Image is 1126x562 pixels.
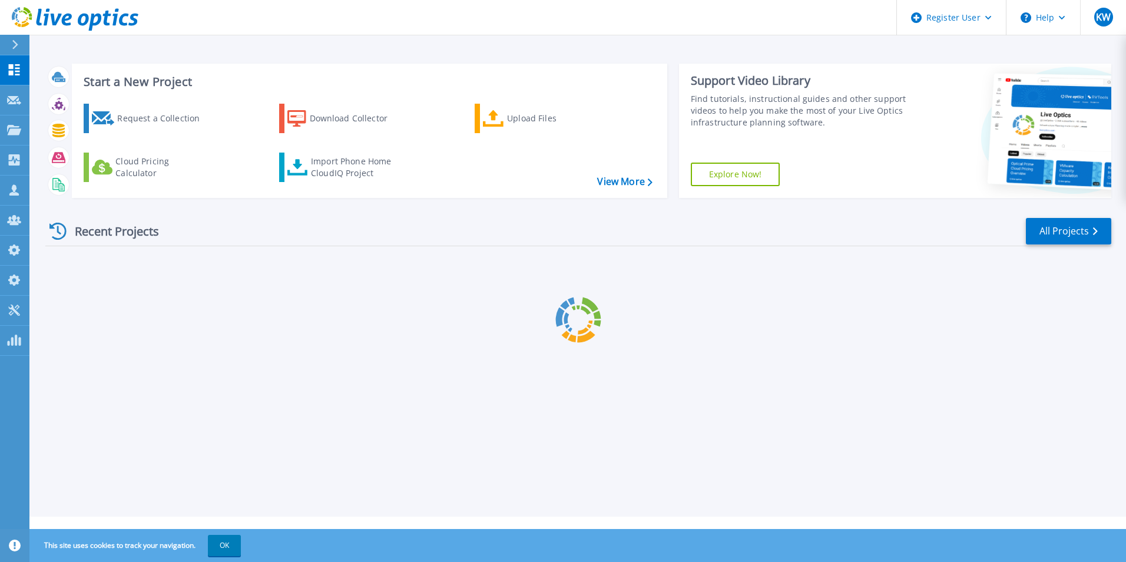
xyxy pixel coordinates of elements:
[311,156,403,179] div: Import Phone Home CloudIQ Project
[45,217,175,246] div: Recent Projects
[475,104,606,133] a: Upload Files
[691,163,780,186] a: Explore Now!
[507,107,601,130] div: Upload Files
[691,73,911,88] div: Support Video Library
[1096,12,1111,22] span: KW
[32,535,241,556] span: This site uses cookies to track your navigation.
[84,75,652,88] h3: Start a New Project
[1026,218,1111,244] a: All Projects
[208,535,241,556] button: OK
[279,104,410,133] a: Download Collector
[310,107,404,130] div: Download Collector
[691,93,911,128] div: Find tutorials, instructional guides and other support videos to help you make the most of your L...
[117,107,211,130] div: Request a Collection
[84,104,215,133] a: Request a Collection
[115,156,210,179] div: Cloud Pricing Calculator
[84,153,215,182] a: Cloud Pricing Calculator
[597,176,652,187] a: View More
